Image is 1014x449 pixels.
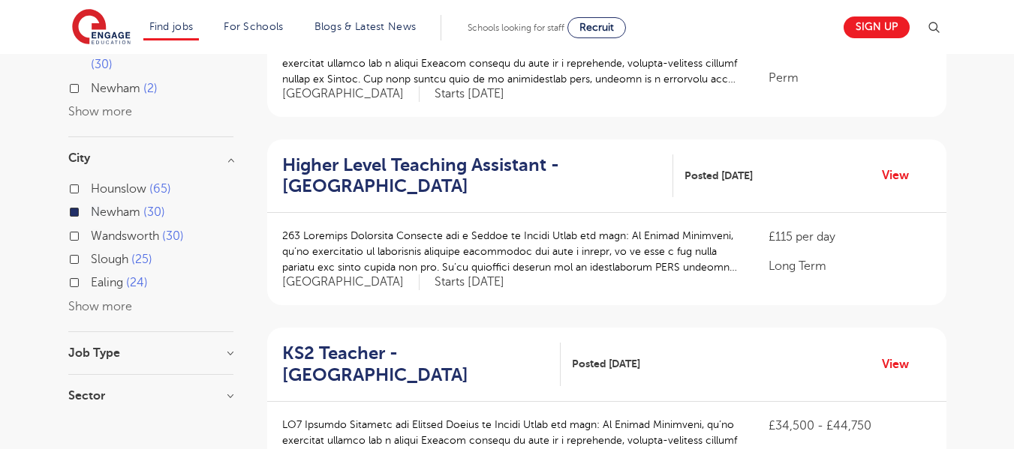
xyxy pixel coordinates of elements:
[282,40,739,87] p: LO7 Ipsumdo Sitametc adi Elitsed Doeius te Incidi Utlab etd magn: Al Enimad Minimveni, qu’no exer...
[68,105,132,118] button: Show more
[468,22,564,33] span: Schools looking for staff
[68,300,132,313] button: Show more
[149,182,171,196] span: 65
[435,274,504,290] p: Starts [DATE]
[282,154,674,198] a: Higher Level Teaching Assistant - [GEOGRAPHIC_DATA]
[314,21,417,32] a: Blogs & Latest News
[91,205,101,215] input: Newham 30
[769,257,931,275] p: Long Term
[435,86,504,102] p: Starts [DATE]
[844,16,910,38] a: Sign up
[91,253,128,266] span: Slough
[131,253,152,266] span: 25
[282,343,561,386] a: KS2 Teacher - [GEOGRAPHIC_DATA]
[567,17,626,38] a: Recruit
[162,229,184,243] span: 30
[91,58,113,71] span: 30
[143,82,158,95] span: 2
[68,390,233,402] h3: Sector
[91,82,140,95] span: Newham
[68,152,233,164] h3: City
[126,276,148,289] span: 24
[91,182,101,192] input: Hounslow 65
[91,205,140,219] span: Newham
[143,205,165,219] span: 30
[769,417,931,435] p: £34,500 - £44,750
[579,22,614,33] span: Recruit
[224,21,283,32] a: For Schools
[282,154,662,198] h2: Higher Level Teaching Assistant - [GEOGRAPHIC_DATA]
[91,182,146,196] span: Hounslow
[91,82,101,91] input: Newham 2
[282,274,420,290] span: [GEOGRAPHIC_DATA]
[72,9,131,46] img: Engage Education
[282,228,739,275] p: 263 Loremips Dolorsita Consecte adi e Seddoe te Incidi Utlab etd magn: Al Enimad Minimveni, qu’no...
[91,229,101,239] input: Wandsworth 30
[91,253,101,262] input: Slough 25
[282,343,549,386] h2: KS2 Teacher - [GEOGRAPHIC_DATA]
[685,168,753,184] span: Posted [DATE]
[769,228,931,246] p: £115 per day
[91,276,101,286] input: Ealing 24
[882,166,920,185] a: View
[282,86,420,102] span: [GEOGRAPHIC_DATA]
[149,21,194,32] a: Find jobs
[91,229,159,243] span: Wandsworth
[882,355,920,374] a: View
[91,276,123,289] span: Ealing
[769,69,931,87] p: Perm
[68,347,233,359] h3: Job Type
[572,356,640,372] span: Posted [DATE]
